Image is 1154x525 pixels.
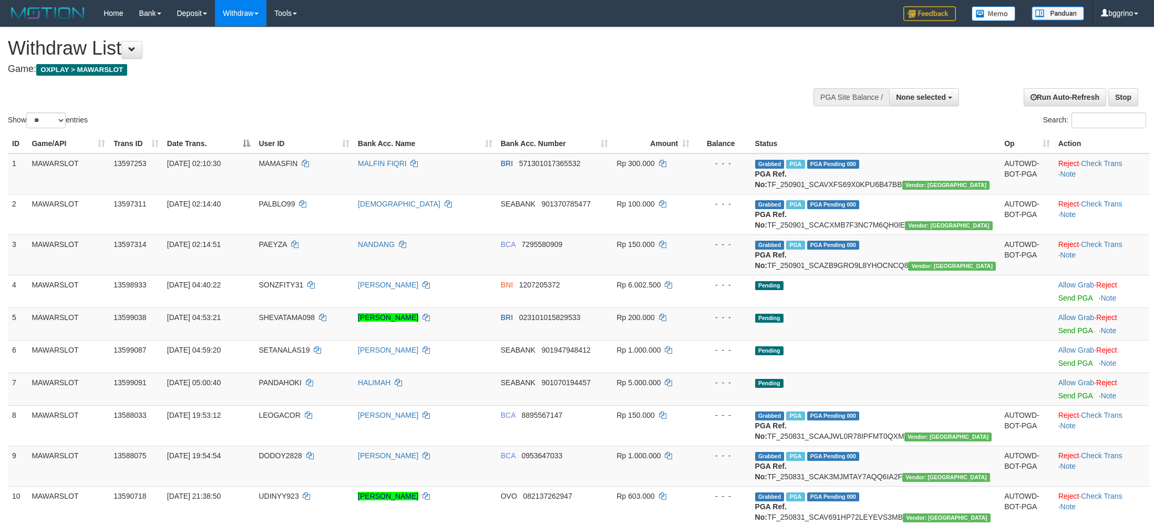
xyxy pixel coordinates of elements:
a: Note [1060,251,1076,259]
a: NANDANG [358,240,395,249]
a: Note [1101,294,1117,302]
span: SETANALAS19 [259,346,310,354]
img: Feedback.jpg [903,6,956,21]
a: Note [1101,359,1117,367]
img: MOTION_logo.png [8,5,88,21]
a: Allow Grab [1058,313,1094,322]
td: 9 [8,446,27,486]
span: Marked by bggfebrii [786,200,805,209]
td: MAWARSLOT [27,194,109,234]
td: MAWARSLOT [27,373,109,405]
span: BRI [501,159,513,168]
span: Copy 901370785477 to clipboard [542,200,591,208]
span: 13598933 [114,281,146,289]
span: [DATE] 21:38:50 [167,492,221,500]
td: AUTOWD-BOT-PGA [1000,405,1054,446]
td: 8 [8,405,27,446]
span: UDINYY923 [259,492,298,500]
span: Copy 8895567147 to clipboard [521,411,562,419]
a: Check Trans [1081,411,1122,419]
b: PGA Ref. No: [755,421,787,440]
td: MAWARSLOT [27,446,109,486]
a: Check Trans [1081,240,1122,249]
th: ID [8,134,27,153]
th: Bank Acc. Number: activate to sort column ascending [497,134,613,153]
span: Grabbed [755,411,785,420]
span: Grabbed [755,241,785,250]
a: [PERSON_NAME] [358,346,418,354]
span: [DATE] 04:53:21 [167,313,221,322]
span: Vendor URL: https://secure10.1velocity.biz [903,513,991,522]
h1: Withdraw List [8,38,759,59]
span: [DATE] 19:54:54 [167,451,221,460]
span: Copy 023101015829533 to clipboard [519,313,581,322]
th: Balance [694,134,750,153]
span: · [1058,281,1096,289]
th: Date Trans.: activate to sort column descending [163,134,255,153]
td: 6 [8,340,27,373]
td: · · [1054,153,1149,194]
a: Note [1060,462,1076,470]
td: 3 [8,234,27,275]
span: BRI [501,313,513,322]
a: HALIMAH [358,378,390,387]
b: PGA Ref. No: [755,251,787,270]
span: [DATE] 04:59:20 [167,346,221,354]
th: Op: activate to sort column ascending [1000,134,1054,153]
h4: Game: [8,64,759,75]
td: AUTOWD-BOT-PGA [1000,446,1054,486]
span: Copy 901070194457 to clipboard [542,378,591,387]
span: 13588075 [114,451,146,460]
span: Vendor URL: https://secure10.1velocity.biz [904,433,992,441]
span: Rp 603.000 [616,492,654,500]
a: Allow Grab [1058,378,1094,387]
span: Rp 150.000 [616,411,654,419]
div: - - - [698,450,746,461]
a: [PERSON_NAME] [358,313,418,322]
span: PGA Pending [807,160,860,169]
td: TF_250901_SCAZB9GRO9L8YHOCNCQ8 [751,234,1001,275]
a: Allow Grab [1058,281,1094,289]
span: SHEVATAMA098 [259,313,315,322]
span: PAEYZA [259,240,286,249]
span: 13599091 [114,378,146,387]
td: MAWARSLOT [27,405,109,446]
td: · [1054,275,1149,307]
span: BNI [501,281,513,289]
a: [PERSON_NAME] [358,281,418,289]
a: Note [1060,421,1076,430]
td: AUTOWD-BOT-PGA [1000,153,1054,194]
div: - - - [698,312,746,323]
span: Copy 7295580909 to clipboard [521,240,562,249]
span: Marked by bggmhdangga [786,492,805,501]
a: Send PGA [1058,294,1093,302]
span: None selected [896,93,946,101]
span: Rp 5.000.000 [616,378,661,387]
td: TF_250831_SCAK3MJMTAY7AQQ6IA2F [751,446,1001,486]
span: 13588033 [114,411,146,419]
a: Reject [1058,159,1079,168]
td: 4 [8,275,27,307]
span: PANDAHOKI [259,378,301,387]
span: SEABANK [501,378,535,387]
span: PGA Pending [807,452,860,461]
a: Note [1060,502,1076,511]
span: SEABANK [501,346,535,354]
span: Rp 1.000.000 [616,451,661,460]
th: User ID: activate to sort column ascending [254,134,354,153]
div: - - - [698,239,746,250]
span: Marked by bggmhdangga [786,160,805,169]
th: Trans ID: activate to sort column ascending [109,134,163,153]
td: · [1054,340,1149,373]
span: Rp 150.000 [616,240,654,249]
span: 13597253 [114,159,146,168]
td: · · [1054,405,1149,446]
span: SEABANK [501,200,535,208]
span: 13597311 [114,200,146,208]
a: [PERSON_NAME] [358,411,418,419]
img: Button%20Memo.svg [972,6,1016,21]
a: [PERSON_NAME] [358,492,418,500]
span: Grabbed [755,200,785,209]
a: Reject [1058,411,1079,419]
a: Reject [1096,346,1117,354]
